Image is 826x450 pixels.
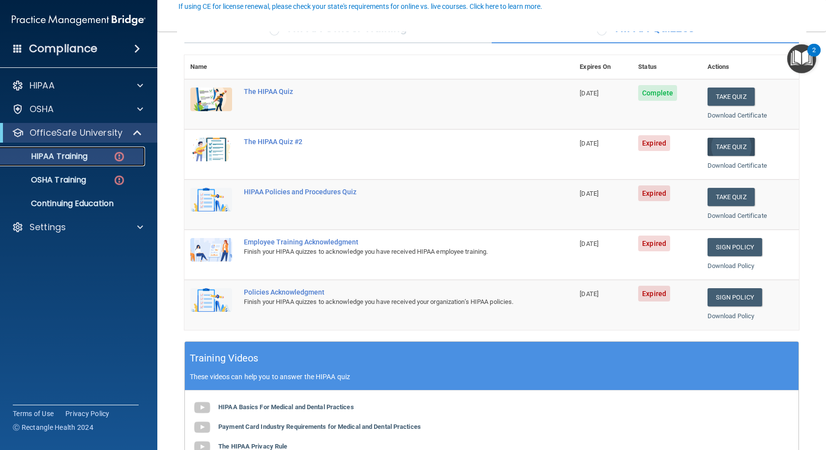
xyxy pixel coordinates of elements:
[638,135,670,151] span: Expired
[12,80,143,91] a: HIPAA
[29,42,97,56] h4: Compliance
[244,88,525,95] div: The HIPAA Quiz
[580,290,598,298] span: [DATE]
[787,44,816,73] button: Open Resource Center, 2 new notifications
[638,286,670,301] span: Expired
[177,1,544,11] button: If using CE for license renewal, please check your state's requirements for online vs. live cours...
[632,55,702,79] th: Status
[29,127,122,139] p: OfficeSafe University
[580,90,598,97] span: [DATE]
[244,138,525,146] div: The HIPAA Quiz #2
[244,238,525,246] div: Employee Training Acknowledgment
[708,212,767,219] a: Download Certificate
[13,409,54,419] a: Terms of Use
[244,288,525,296] div: Policies Acknowledgment
[269,21,280,35] span: ✓
[708,238,762,256] a: Sign Policy
[12,10,146,30] img: PMB logo
[6,151,88,161] p: HIPAA Training
[708,88,755,106] button: Take Quiz
[218,423,421,430] b: Payment Card Industry Requirements for Medical and Dental Practices
[192,398,212,418] img: gray_youtube_icon.38fcd6cc.png
[580,240,598,247] span: [DATE]
[218,443,287,450] b: The HIPAA Privacy Rule
[190,373,794,381] p: These videos can help you to answer the HIPAA quiz
[113,150,125,163] img: danger-circle.6113f641.png
[190,350,259,367] h5: Training Videos
[708,312,755,320] a: Download Policy
[777,382,814,420] iframe: Drift Widget Chat Controller
[638,236,670,251] span: Expired
[708,288,762,306] a: Sign Policy
[29,80,55,91] p: HIPAA
[12,221,143,233] a: Settings
[708,112,767,119] a: Download Certificate
[812,50,816,63] div: 2
[708,262,755,270] a: Download Policy
[218,403,354,411] b: HIPAA Basics For Medical and Dental Practices
[13,422,93,432] span: Ⓒ Rectangle Health 2024
[708,162,767,169] a: Download Certificate
[702,55,799,79] th: Actions
[638,185,670,201] span: Expired
[244,188,525,196] div: HIPAA Policies and Procedures Quiz
[6,175,86,185] p: OSHA Training
[574,55,632,79] th: Expires On
[12,127,143,139] a: OfficeSafe University
[184,55,238,79] th: Name
[6,199,141,209] p: Continuing Education
[244,296,525,308] div: Finish your HIPAA quizzes to acknowledge you have received your organization’s HIPAA policies.
[29,221,66,233] p: Settings
[178,3,542,10] div: If using CE for license renewal, please check your state's requirements for online vs. live cours...
[113,174,125,186] img: danger-circle.6113f641.png
[708,138,755,156] button: Take Quiz
[638,85,677,101] span: Complete
[65,409,110,419] a: Privacy Policy
[580,140,598,147] span: [DATE]
[708,188,755,206] button: Take Quiz
[192,418,212,437] img: gray_youtube_icon.38fcd6cc.png
[244,246,525,258] div: Finish your HIPAA quizzes to acknowledge you have received HIPAA employee training.
[580,190,598,197] span: [DATE]
[12,103,143,115] a: OSHA
[29,103,54,115] p: OSHA
[596,21,607,35] span: ✓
